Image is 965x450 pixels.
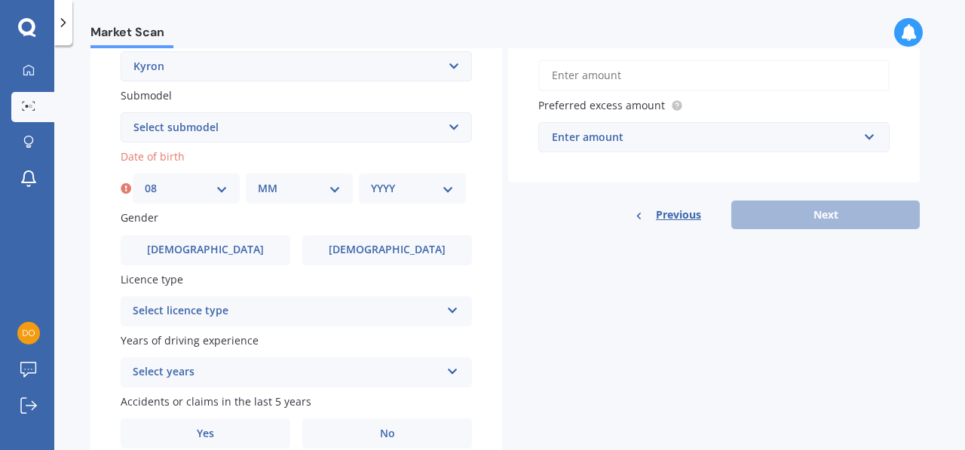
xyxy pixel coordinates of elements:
div: Enter amount [552,129,858,145]
span: Accidents or claims in the last 5 years [121,394,311,409]
span: Submodel [121,88,172,103]
span: Yes [197,427,214,440]
span: No [380,427,395,440]
img: 3b2324bad3d984a0bd3f734b281f319d [17,322,40,344]
div: Select licence type [133,302,440,320]
span: Previous [656,204,701,226]
div: Select years [133,363,440,381]
span: Preferred excess amount [538,98,665,112]
span: Licence type [121,272,183,286]
span: [DEMOGRAPHIC_DATA] [147,243,264,256]
span: Market Scan [90,25,173,45]
span: [DEMOGRAPHIC_DATA] [329,243,446,256]
input: Enter amount [538,60,890,91]
span: Gender [121,211,158,225]
span: Years of driving experience [121,333,259,347]
span: Date of birth [121,149,185,164]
